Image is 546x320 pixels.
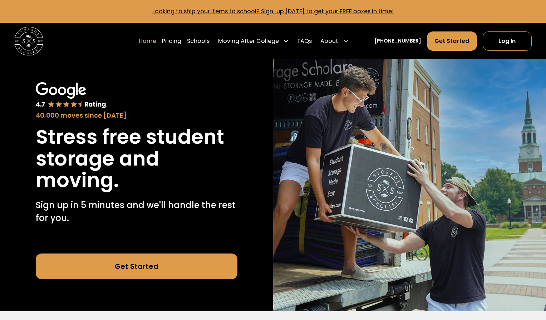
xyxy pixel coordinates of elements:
[36,253,237,280] a: Get Started
[139,31,156,51] a: Home
[36,126,237,192] h1: Stress free student storage and moving.
[297,31,312,51] a: FAQs
[36,199,237,225] p: Sign up in 5 minutes and we'll handle the rest for you.
[36,82,106,109] img: Google 4.7 star rating
[162,31,181,51] a: Pricing
[374,37,421,45] a: [PHONE_NUMBER]
[14,27,43,56] img: Storage Scholars main logo
[320,37,338,45] div: About
[427,31,477,51] a: Get Started
[483,31,532,51] a: Log In
[152,7,394,15] a: Looking to ship your items to school? Sign-up [DATE] to get your FREE boxes in time!
[187,31,210,51] a: Schools
[218,37,279,45] div: Moving After College
[36,110,237,120] div: 40,000 moves since [DATE]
